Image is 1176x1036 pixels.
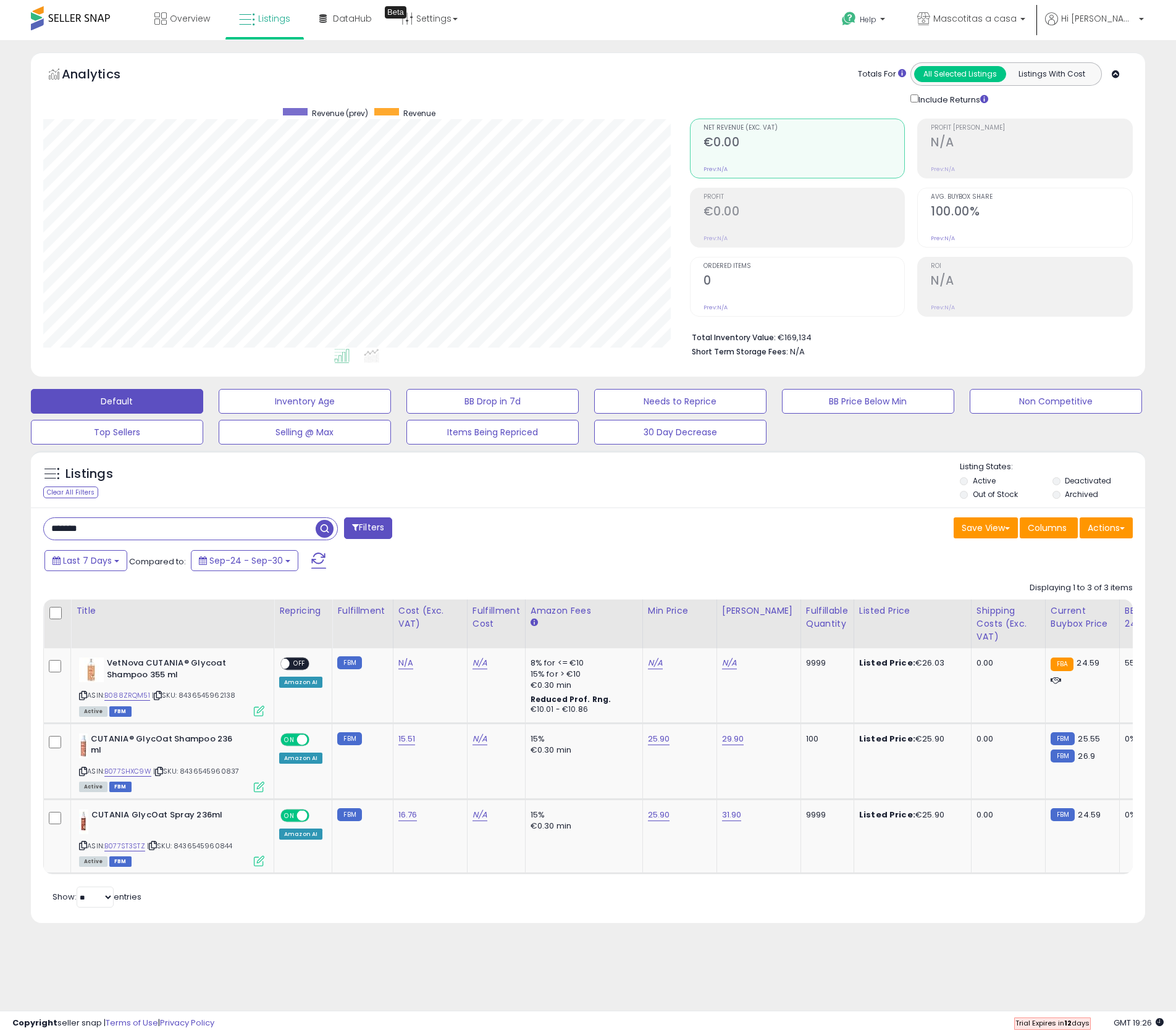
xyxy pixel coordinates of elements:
label: Deactivated [1065,475,1111,486]
a: 31.90 [722,809,742,821]
div: 9999 [806,658,844,669]
h5: Listings [65,466,113,483]
span: FBM [109,782,132,792]
small: Prev: N/A [703,235,728,242]
div: Cost (Exc. VAT) [398,604,462,630]
small: FBM [337,732,361,745]
span: All listings currently available for purchase on Amazon [79,706,107,717]
div: Amazon AI [279,829,322,840]
b: VetNova CUTANIA® Glycoat Shampoo 355 ml [107,658,257,683]
span: All listings currently available for purchase on Amazon [79,782,107,792]
small: FBA [1051,658,1073,671]
div: Amazon Fees [531,604,637,617]
div: €26.03 [859,658,962,669]
span: Sep-24 - Sep-30 [209,554,283,567]
button: Inventory Age [219,389,391,414]
small: Prev: N/A [931,165,955,173]
span: OFF [308,810,327,821]
button: All Selected Listings [914,66,1006,82]
span: N/A [790,346,805,357]
span: Net Revenue (Exc. VAT) [703,125,905,132]
button: Selling @ Max [219,420,391,445]
div: 15% for > €10 [531,669,633,680]
span: 24.59 [1078,809,1101,821]
b: Listed Price: [859,657,915,669]
small: Prev: N/A [703,165,728,173]
span: Profit [PERSON_NAME] [931,125,1132,132]
span: Revenue [403,108,435,119]
span: Revenue (prev) [312,108,368,119]
h2: 100.00% [931,204,1132,221]
span: 25.55 [1078,733,1100,745]
button: Save View [954,517,1018,538]
a: N/A [398,657,413,669]
label: Active [973,475,996,486]
div: Amazon AI [279,753,322,764]
b: Reduced Prof. Rng. [531,694,611,704]
div: Listed Price [859,604,966,617]
div: Fulfillable Quantity [806,604,849,630]
div: €0.30 min [531,821,633,832]
div: ASIN: [79,658,264,715]
div: 55% [1125,658,1165,669]
b: Listed Price: [859,809,915,821]
a: N/A [648,657,663,669]
span: Ordered Items [703,263,905,270]
div: €25.90 [859,733,962,745]
span: 26.9 [1078,750,1095,762]
button: Items Being Repriced [406,420,579,445]
div: [PERSON_NAME] [722,604,796,617]
button: Filters [344,517,392,539]
button: Last 7 Days [44,550,127,571]
small: Amazon Fees. [531,617,538,629]
div: 0% [1125,733,1165,745]
a: 15.51 [398,733,416,745]
span: ON [282,810,297,821]
small: Prev: N/A [931,304,955,311]
small: FBM [1051,732,1075,745]
div: 9999 [806,809,844,821]
div: ASIN: [79,809,264,866]
label: Archived [1065,489,1098,499]
div: 15% [531,809,633,821]
span: DataHub [333,12,372,25]
a: B077ST3STZ [104,841,145,851]
span: Help [860,14,876,25]
span: Last 7 Days [63,554,112,567]
button: Actions [1080,517,1133,538]
a: N/A [472,733,487,745]
div: €0.30 min [531,680,633,691]
div: Shipping Costs (Exc. VAT) [976,604,1040,643]
button: Top Sellers [31,420,203,445]
div: Amazon AI [279,677,322,688]
span: OFF [290,659,309,669]
span: ROI [931,263,1132,270]
b: Total Inventory Value: [692,332,776,343]
h2: €0.00 [703,135,905,152]
span: | SKU: 8436545962138 [152,690,235,700]
button: Sep-24 - Sep-30 [191,550,298,571]
button: 30 Day Decrease [594,420,766,445]
h2: N/A [931,135,1132,152]
span: All listings currently available for purchase on Amazon [79,856,107,867]
div: Title [76,604,269,617]
small: FBM [1051,750,1075,762]
div: €25.90 [859,809,962,821]
small: Prev: N/A [931,235,955,242]
span: Hi [PERSON_NAME] [1061,12,1135,25]
span: Compared to: [129,556,186,567]
div: €0.30 min [531,745,633,756]
div: 0.00 [976,658,1036,669]
span: | SKU: 8436545960837 [153,766,239,776]
a: 16.76 [398,809,418,821]
span: Mascotitas a casa [933,12,1017,25]
p: Listing States: [960,461,1145,473]
span: Avg. Buybox Share [931,194,1132,201]
img: 21GTd9suTyL._SL40_.jpg [79,809,88,834]
span: Show: entries [52,891,141,903]
small: FBM [1051,808,1075,821]
div: Displaying 1 to 3 of 3 items [1030,582,1133,594]
div: 8% for <= €10 [531,658,633,669]
small: FBM [337,808,361,821]
h5: Analytics [62,65,145,86]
